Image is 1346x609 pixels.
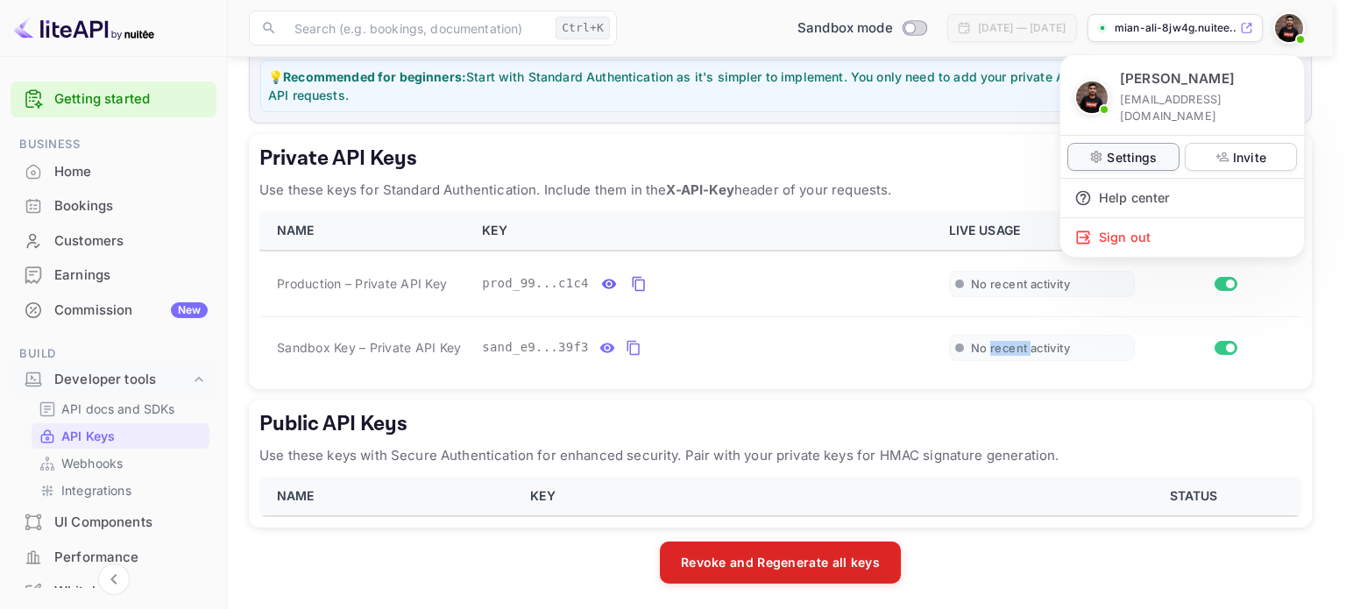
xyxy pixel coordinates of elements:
img: Mian Ali [1076,81,1108,113]
div: Sign out [1060,218,1304,257]
p: [PERSON_NAME] [1120,69,1235,89]
p: [EMAIL_ADDRESS][DOMAIN_NAME] [1120,91,1290,124]
p: Settings [1107,148,1157,166]
div: Help center [1060,179,1304,217]
p: Invite [1233,148,1266,166]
